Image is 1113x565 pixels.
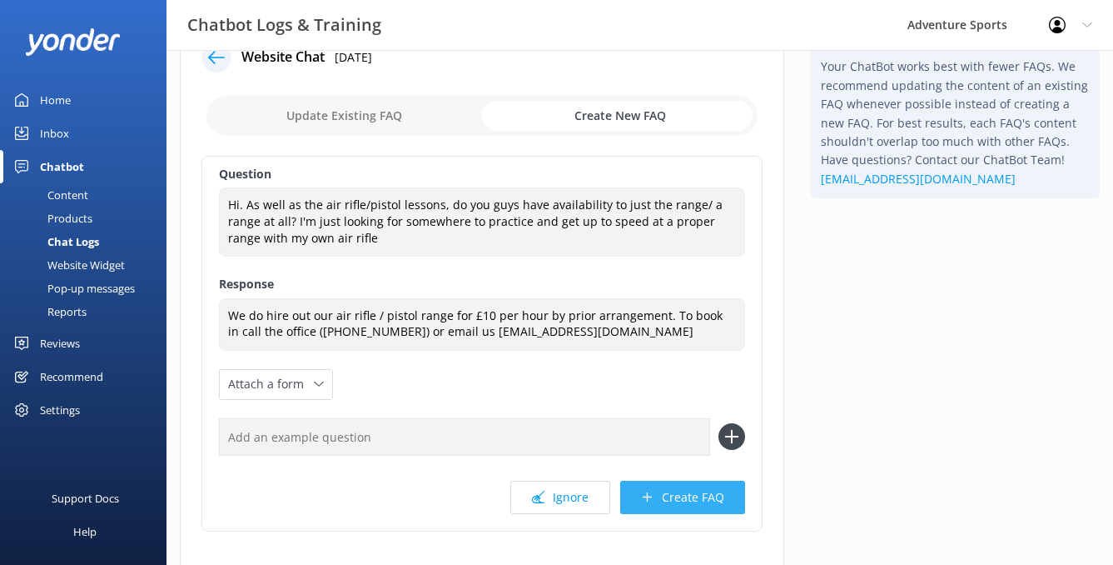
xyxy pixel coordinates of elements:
a: Website Widget [10,253,166,277]
div: Reports [10,300,87,323]
input: Add an example question [219,418,710,456]
h4: Website Chat [241,47,325,68]
textarea: Hi. As well as the air rifle/pistol lessons, do you guys have availability to just the range/ a r... [219,187,745,257]
textarea: We do hire out our air rifle / pistol range for £10 per hour by prior arrangement. To book in cal... [219,298,745,351]
h3: Chatbot Logs & Training [187,12,381,38]
div: Chat Logs [10,230,99,253]
div: Reviews [40,327,80,360]
a: Products [10,207,166,230]
a: Reports [10,300,166,323]
a: [EMAIL_ADDRESS][DOMAIN_NAME] [821,171,1016,187]
a: Chat Logs [10,230,166,253]
div: Recommend [40,360,103,393]
button: Ignore [510,481,610,514]
button: Create FAQ [620,481,745,514]
div: Pop-up messages [10,277,135,300]
label: Question [219,165,745,183]
a: Content [10,183,166,207]
div: Inbox [40,117,69,150]
span: Attach a form [228,375,314,393]
img: yonder-white-logo.png [25,28,121,56]
div: Content [10,183,88,207]
div: Chatbot [40,150,84,183]
label: Response [219,275,745,293]
div: Products [10,207,92,230]
p: Your ChatBot works best with fewer FAQs. We recommend updating the content of an existing FAQ whe... [821,57,1090,188]
div: Help [73,515,97,548]
div: Support Docs [52,482,119,515]
div: Home [40,83,71,117]
div: Settings [40,393,80,427]
a: Pop-up messages [10,277,166,300]
div: Website Widget [10,253,125,277]
p: [DATE] [335,48,372,67]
